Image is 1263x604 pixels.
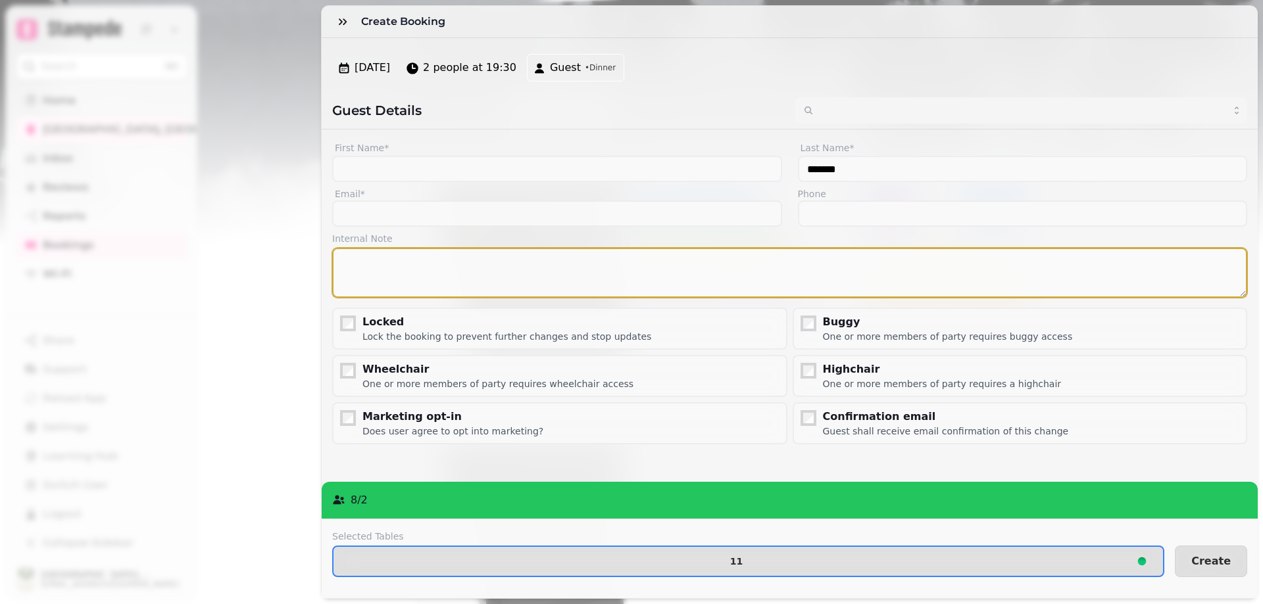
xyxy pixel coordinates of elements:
div: One or more members of party requires wheelchair access [362,377,633,390]
div: Does user agree to opt into marketing? [362,425,543,438]
label: Internal Note [332,232,1247,245]
div: Confirmation email [823,409,1069,425]
p: 8 / 2 [351,492,368,508]
label: Phone [798,187,1248,200]
span: [DATE] [355,60,390,76]
label: Email* [332,187,782,200]
div: Marketing opt-in [362,409,543,425]
span: • Dinner [585,62,616,73]
div: Guest shall receive email confirmation of this change [823,425,1069,438]
span: Guest [550,60,581,76]
h2: Guest Details [332,101,785,120]
h3: Create Booking [361,14,451,30]
div: Lock the booking to prevent further changes and stop updates [362,330,651,343]
div: Highchair [823,361,1062,377]
div: Buggy [823,314,1073,330]
span: 2 people at 19:30 [423,60,516,76]
button: Create [1175,546,1247,577]
div: Wheelchair [362,361,633,377]
div: One or more members of party requires a highchair [823,377,1062,390]
span: Create [1191,556,1231,567]
label: First Name* [332,140,782,156]
label: Selected Tables [332,530,1164,543]
p: 11 [730,557,743,566]
div: Locked [362,314,651,330]
div: One or more members of party requires buggy access [823,330,1073,343]
label: Last Name* [798,140,1248,156]
button: 11 [332,546,1164,577]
